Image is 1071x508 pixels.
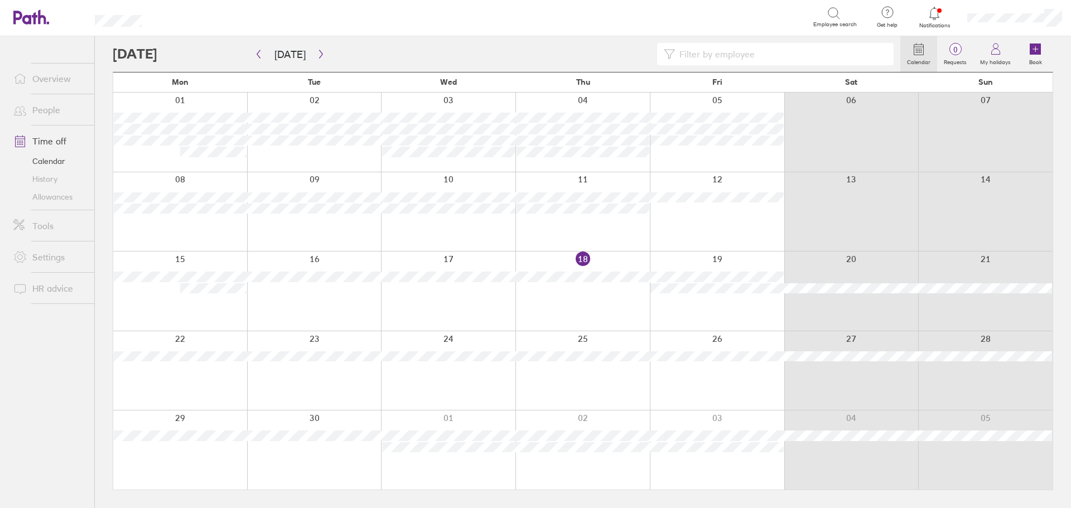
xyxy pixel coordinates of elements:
[4,246,94,268] a: Settings
[916,6,953,29] a: Notifications
[916,22,953,29] span: Notifications
[900,56,937,66] label: Calendar
[4,188,94,206] a: Allowances
[1022,56,1049,66] label: Book
[813,21,857,28] span: Employee search
[4,215,94,237] a: Tools
[675,43,887,65] input: Filter by employee
[576,78,590,86] span: Thu
[308,78,321,86] span: Tue
[1017,36,1053,72] a: Book
[4,99,94,121] a: People
[172,78,189,86] span: Mon
[937,45,973,54] span: 0
[900,36,937,72] a: Calendar
[4,277,94,299] a: HR advice
[266,45,315,64] button: [DATE]
[973,56,1017,66] label: My holidays
[937,56,973,66] label: Requests
[973,36,1017,72] a: My holidays
[978,78,993,86] span: Sun
[712,78,722,86] span: Fri
[937,36,973,72] a: 0Requests
[845,78,857,86] span: Sat
[4,67,94,90] a: Overview
[4,170,94,188] a: History
[869,22,905,28] span: Get help
[440,78,457,86] span: Wed
[4,152,94,170] a: Calendar
[172,12,200,22] div: Search
[4,130,94,152] a: Time off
